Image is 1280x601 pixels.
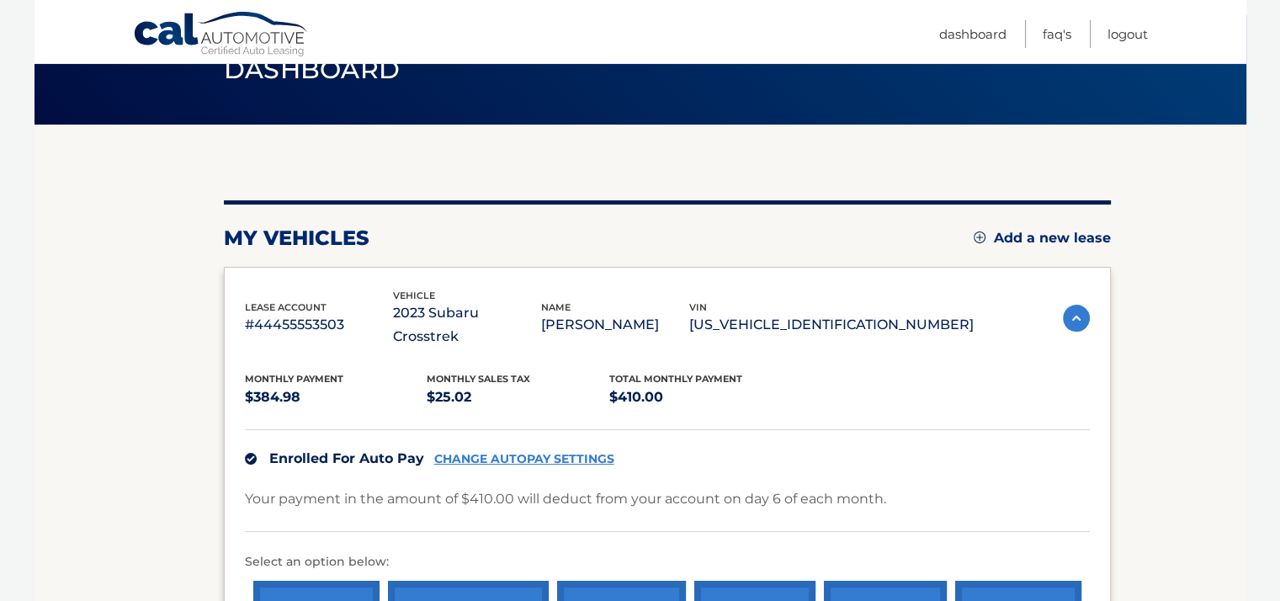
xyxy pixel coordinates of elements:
[224,226,369,251] h2: my vehicles
[1107,20,1148,48] a: Logout
[245,487,886,511] p: Your payment in the amount of $410.00 will deduct from your account on day 6 of each month.
[269,450,424,466] span: Enrolled For Auto Pay
[939,20,1006,48] a: Dashboard
[393,301,541,348] p: 2023 Subaru Crosstrek
[689,301,707,313] span: vin
[245,552,1090,572] p: Select an option below:
[1063,305,1090,332] img: accordion-active.svg
[245,453,257,465] img: check.svg
[1043,20,1071,48] a: FAQ's
[245,386,428,409] p: $384.98
[245,373,343,385] span: Monthly Payment
[974,230,1111,247] a: Add a new lease
[541,301,571,313] span: name
[393,290,435,301] span: vehicle
[434,452,614,466] a: CHANGE AUTOPAY SETTINGS
[974,231,985,243] img: add.svg
[245,313,393,337] p: #44455553503
[541,313,689,337] p: [PERSON_NAME]
[689,313,974,337] p: [US_VEHICLE_IDENTIFICATION_NUMBER]
[427,386,609,409] p: $25.02
[224,54,401,85] span: Dashboard
[609,373,742,385] span: Total Monthly Payment
[245,301,327,313] span: lease account
[609,386,792,409] p: $410.00
[133,11,310,60] a: Cal Automotive
[427,373,530,385] span: Monthly sales Tax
